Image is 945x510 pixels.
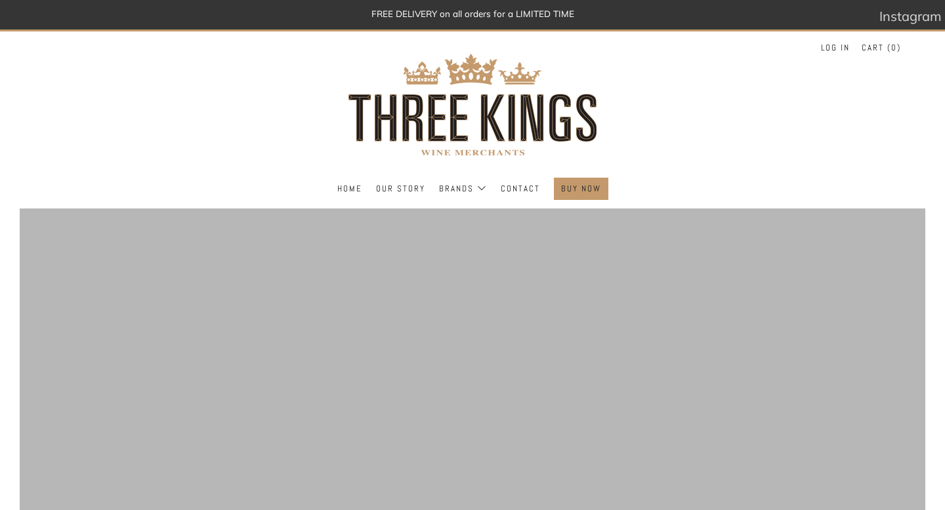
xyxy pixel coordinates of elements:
a: Cart (0) [862,37,901,58]
img: three kings wine merchants [341,31,604,178]
span: 0 [891,42,897,53]
a: Log in [821,37,850,58]
span: Instagram [879,8,942,24]
a: Contact [501,178,540,199]
a: Brands [439,178,487,199]
a: Home [337,178,362,199]
a: BUY NOW [561,178,601,199]
a: Instagram [879,3,942,29]
a: Our Story [376,178,425,199]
